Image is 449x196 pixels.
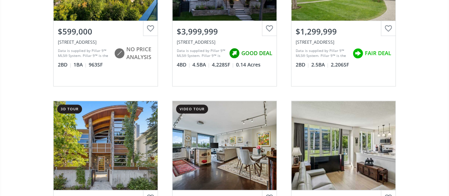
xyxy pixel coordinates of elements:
[227,46,241,60] img: rating icon
[296,48,349,59] div: Data is supplied by Pillar 9™ MLS® System. Pillar 9™ is the owner of the copyright in its MLS® Sy...
[112,46,126,60] img: rating icon
[365,49,391,57] span: FAIR DEAL
[177,48,225,59] div: Data is supplied by Pillar 9™ MLS® System. Pillar 9™ is the owner of the copyright in its MLS® Sy...
[212,61,234,68] span: 4,228 SF
[236,61,261,68] span: 0.14 Acres
[311,61,329,68] span: 2.5 BA
[89,61,103,68] span: 963 SF
[177,61,191,68] span: 4 BD
[296,26,391,37] div: $1,299,999
[58,61,72,68] span: 2 BD
[241,49,272,57] span: GOOD DEAL
[177,39,272,45] div: 109 Roxboro Road SW, Calgary, AB T2S0P9
[331,61,349,68] span: 2,206 SF
[126,46,153,61] span: NO PRICE ANALYSIS
[58,26,153,37] div: $599,000
[296,39,391,45] div: 3203 Rideau Place SW #18, Calgary, AB T2S2T1
[73,61,87,68] span: 1 BA
[351,46,365,60] img: rating icon
[58,39,153,45] div: 3204 Rideau Place SW #708, Calgary, AB T2S 1Z2
[58,48,110,59] div: Data is supplied by Pillar 9™ MLS® System. Pillar 9™ is the owner of the copyright in its MLS® Sy...
[192,61,210,68] span: 4.5 BA
[177,26,272,37] div: $3,999,999
[296,61,310,68] span: 2 BD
